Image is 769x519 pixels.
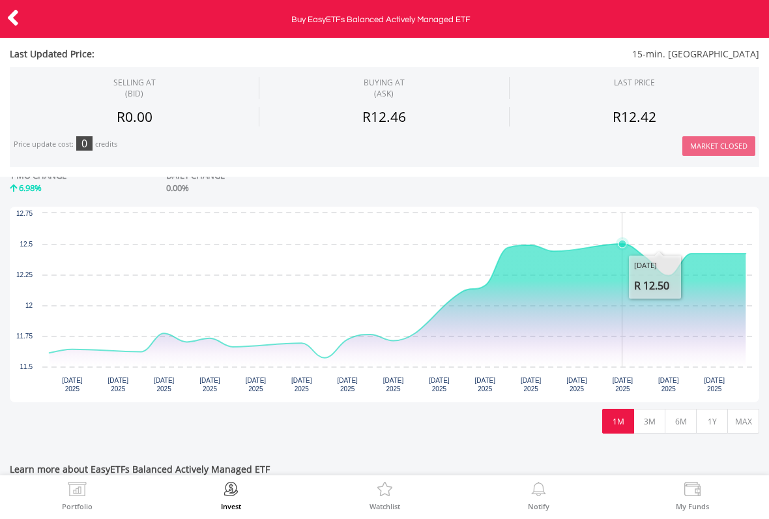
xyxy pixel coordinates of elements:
span: 15-min. [GEOGRAPHIC_DATA] [322,48,759,61]
text: [DATE] 2025 [475,377,496,393]
text: 11.5 [20,363,33,370]
text: [DATE] 2025 [62,377,83,393]
button: 6M [665,409,697,434]
text: 12.25 [16,271,33,278]
span: Learn more about EasyETFs Balanced Actively Managed ETF [10,463,759,486]
span: 6.98% [19,182,42,194]
path: Monday, 15 Sep 2025, 12.5. [618,240,626,248]
button: Market Closed [682,136,755,156]
text: 12.5 [20,241,33,248]
a: Portfolio [62,482,93,510]
div: credits [95,140,117,149]
text: [DATE] 2025 [658,377,679,393]
span: BUYING AT [364,77,405,99]
div: Price update cost: [14,140,74,149]
label: My Funds [676,503,709,510]
label: Invest [221,503,241,510]
svg: Interactive chart [10,207,759,402]
img: View Portfolio [67,482,87,500]
button: 3M [633,409,665,434]
div: LAST PRICE [614,77,655,88]
img: View Funds [682,482,703,500]
a: Invest [221,482,241,510]
span: Last Updated Price: [10,48,322,61]
text: 11.75 [16,333,33,340]
text: [DATE] 2025 [246,377,267,393]
text: 12 [25,302,33,309]
button: MAX [727,409,759,434]
div: SELLING AT [113,77,156,99]
text: [DATE] 2025 [154,377,175,393]
span: R12.46 [362,108,406,126]
text: [DATE] 2025 [566,377,587,393]
text: 12.75 [16,210,33,217]
text: [DATE] 2025 [704,377,725,393]
span: R12.42 [613,108,656,126]
div: 0 [76,136,93,151]
a: Notify [528,482,549,510]
a: My Funds [676,482,709,510]
div: Chart. Highcharts interactive chart. [10,207,759,402]
text: [DATE] 2025 [429,377,450,393]
label: Watchlist [370,503,400,510]
button: 1Y [696,409,728,434]
label: Notify [528,503,549,510]
text: [DATE] 2025 [108,377,129,393]
text: [DATE] 2025 [613,377,633,393]
text: [DATE] 2025 [291,377,312,393]
span: (BID) [113,88,156,99]
img: View Notifications [529,482,549,500]
img: Invest Now [221,482,241,500]
label: Portfolio [62,503,93,510]
span: (ASK) [364,88,405,99]
text: [DATE] 2025 [521,377,542,393]
text: [DATE] 2025 [199,377,220,393]
text: [DATE] 2025 [337,377,358,393]
a: Watchlist [370,482,400,510]
button: 1M [602,409,634,434]
span: R0.00 [117,108,152,126]
img: Watchlist [375,482,395,500]
text: [DATE] 2025 [383,377,404,393]
span: 0.00% [166,182,189,194]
